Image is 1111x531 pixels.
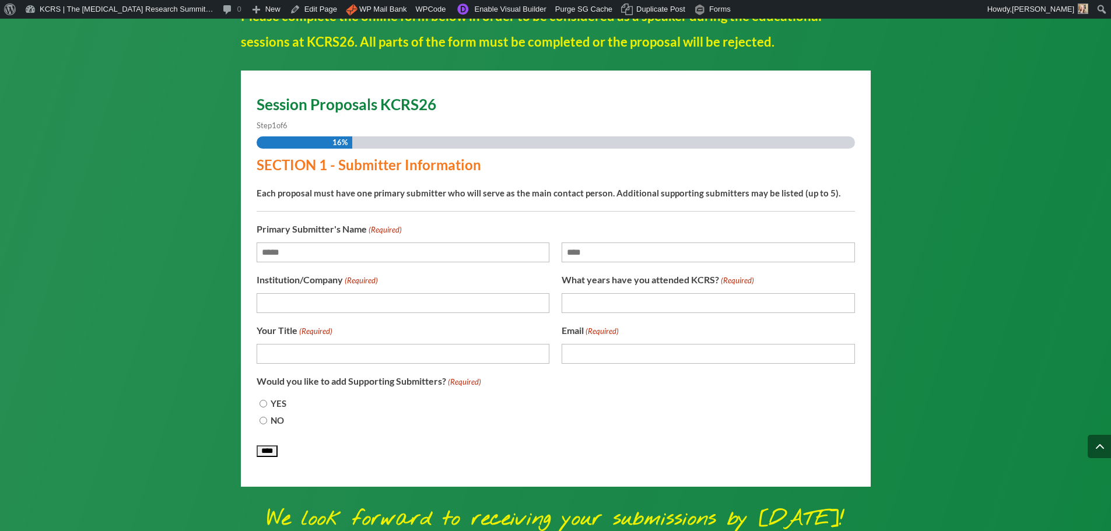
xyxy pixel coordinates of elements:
span: 16% [332,136,348,149]
label: YES [271,396,286,412]
span: [PERSON_NAME] [1012,5,1074,13]
label: Your Title [257,322,332,339]
span: (Required) [367,222,402,238]
label: NO [271,413,284,428]
span: 1 [272,121,276,130]
span: 6 [283,121,288,130]
div: Each proposal must have one primary submitter who will serve as the main contact person. Addition... [257,178,846,201]
legend: Primary Submitter's Name [257,221,402,238]
span: (Required) [584,323,619,339]
h2: Session Proposals KCRS26 [257,97,855,118]
h3: SECTION 1 - Submitter Information [257,158,846,178]
p: Step of [257,118,855,133]
span: (Required) [720,273,754,289]
label: What years have you attended KCRS? [562,272,754,289]
p: Please complete the online form below in order to be considered as a speaker during the education... [241,3,871,55]
span: (Required) [447,374,481,390]
legend: Would you like to add Supporting Submitters? [257,373,481,390]
label: Email [562,322,619,339]
span: (Required) [344,273,378,289]
label: Institution/Company [257,272,378,289]
img: icon.png [346,4,358,16]
span: (Required) [298,323,332,339]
